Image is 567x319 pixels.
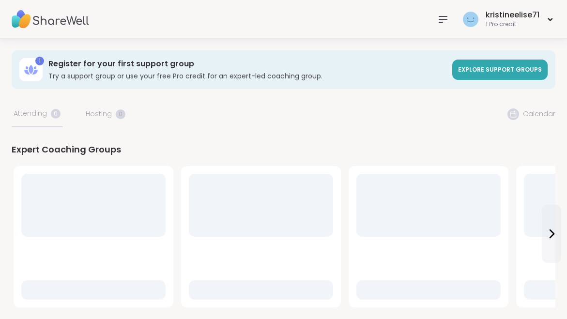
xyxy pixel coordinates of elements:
img: kristineelise71 [463,12,478,27]
h3: Try a support group or use your free Pro credit for an expert-led coaching group. [48,71,446,81]
h3: Register for your first support group [48,59,446,69]
a: Explore support groups [452,60,548,80]
img: ShareWell Nav Logo [12,2,89,36]
div: 1 Pro credit [486,20,539,29]
div: kristineelise71 [486,10,539,20]
div: 1 [35,57,44,65]
div: Expert Coaching Groups [12,143,555,156]
span: Explore support groups [458,65,542,74]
